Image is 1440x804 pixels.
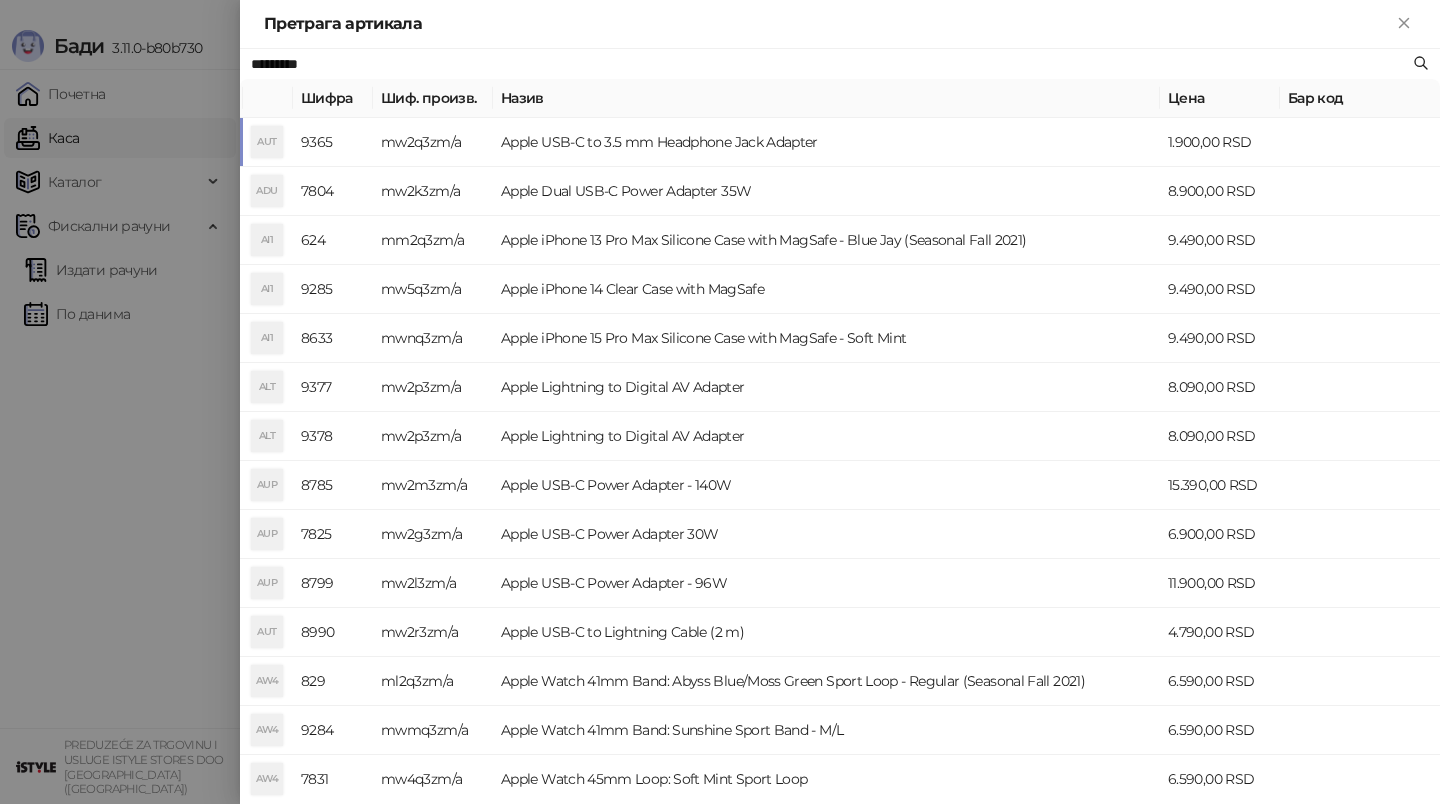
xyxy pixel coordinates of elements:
div: AW4 [251,665,283,697]
td: Apple USB-C Power Adapter 30W [493,510,1160,559]
td: mw2r3zm/a [373,608,493,657]
td: 6.590,00 RSD [1160,706,1280,755]
td: mm2q3zm/a [373,216,493,265]
td: 9365 [293,118,373,167]
td: 8.900,00 RSD [1160,167,1280,216]
div: AUT [251,126,283,158]
td: Apple Lightning to Digital AV Adapter [493,412,1160,461]
div: Претрага артикала [264,12,1392,36]
td: 9285 [293,265,373,314]
td: 7825 [293,510,373,559]
div: ADU [251,175,283,207]
td: 9377 [293,363,373,412]
td: Apple USB-C to 3.5 mm Headphone Jack Adapter [493,118,1160,167]
td: 1.900,00 RSD [1160,118,1280,167]
td: 6.590,00 RSD [1160,755,1280,804]
td: Apple USB-C Power Adapter - 140W [493,461,1160,510]
td: 6.590,00 RSD [1160,657,1280,706]
div: AUP [251,469,283,501]
td: Apple USB-C Power Adapter - 96W [493,559,1160,608]
td: 9.490,00 RSD [1160,314,1280,363]
td: Apple Watch 45mm Loop: Soft Mint Sport Loop [493,755,1160,804]
div: AI1 [251,224,283,256]
div: ALT [251,371,283,403]
td: mw2k3zm/a [373,167,493,216]
td: Apple USB-C to Lightning Cable (2 m) [493,608,1160,657]
td: ml2q3zm/a [373,657,493,706]
td: 11.900,00 RSD [1160,559,1280,608]
td: mwmq3zm/a [373,706,493,755]
td: mw2p3zm/a [373,412,493,461]
td: mwnq3zm/a [373,314,493,363]
td: mw2q3zm/a [373,118,493,167]
td: mw2p3zm/a [373,363,493,412]
div: AUP [251,518,283,550]
td: 624 [293,216,373,265]
td: mw4q3zm/a [373,755,493,804]
div: AUP [251,567,283,599]
td: 8.090,00 RSD [1160,412,1280,461]
div: ALT [251,420,283,452]
td: 4.790,00 RSD [1160,608,1280,657]
td: 8990 [293,608,373,657]
td: 9.490,00 RSD [1160,216,1280,265]
div: AW4 [251,763,283,795]
th: Шиф. произв. [373,79,493,118]
td: 15.390,00 RSD [1160,461,1280,510]
td: Apple Lightning to Digital AV Adapter [493,363,1160,412]
td: 8785 [293,461,373,510]
td: Apple Dual USB-C Power Adapter 35W [493,167,1160,216]
td: Apple Watch 41mm Band: Abyss Blue/Moss Green Sport Loop - Regular (Seasonal Fall 2021) [493,657,1160,706]
td: 9284 [293,706,373,755]
div: AUT [251,616,283,648]
td: 9.490,00 RSD [1160,265,1280,314]
td: Apple iPhone 15 Pro Max Silicone Case with MagSafe - Soft Mint [493,314,1160,363]
td: 7831 [293,755,373,804]
div: AI1 [251,322,283,354]
td: Apple iPhone 13 Pro Max Silicone Case with MagSafe - Blue Jay (Seasonal Fall 2021) [493,216,1160,265]
td: 8.090,00 RSD [1160,363,1280,412]
td: 8799 [293,559,373,608]
td: mw2l3zm/a [373,559,493,608]
td: Apple iPhone 14 Clear Case with MagSafe [493,265,1160,314]
th: Цена [1160,79,1280,118]
button: Close [1392,12,1416,36]
td: Apple Watch 41mm Band: Sunshine Sport Band - M/L [493,706,1160,755]
td: mw5q3zm/a [373,265,493,314]
div: AI1 [251,273,283,305]
td: 9378 [293,412,373,461]
div: AW4 [251,714,283,746]
td: mw2m3zm/a [373,461,493,510]
td: 7804 [293,167,373,216]
td: mw2g3zm/a [373,510,493,559]
td: 6.900,00 RSD [1160,510,1280,559]
th: Бар код [1280,79,1440,118]
th: Шифра [293,79,373,118]
td: 829 [293,657,373,706]
td: 8633 [293,314,373,363]
th: Назив [493,79,1160,118]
